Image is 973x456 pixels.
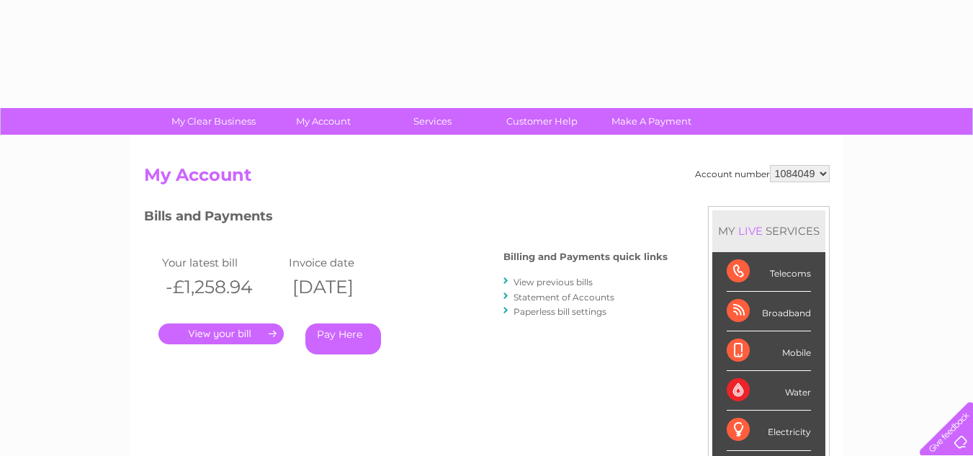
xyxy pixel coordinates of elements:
[158,323,284,344] a: .
[514,292,614,303] a: Statement of Accounts
[264,108,382,135] a: My Account
[695,165,830,182] div: Account number
[305,323,381,354] a: Pay Here
[373,108,492,135] a: Services
[158,253,285,272] td: Your latest bill
[712,210,825,251] div: MY SERVICES
[727,371,811,411] div: Water
[144,206,668,231] h3: Bills and Payments
[514,277,593,287] a: View previous bills
[144,165,830,192] h2: My Account
[514,306,606,317] a: Paperless bill settings
[727,292,811,331] div: Broadband
[503,251,668,262] h4: Billing and Payments quick links
[592,108,711,135] a: Make A Payment
[154,108,273,135] a: My Clear Business
[727,252,811,292] div: Telecoms
[158,272,285,302] th: -£1,258.94
[727,411,811,450] div: Electricity
[727,331,811,371] div: Mobile
[285,272,412,302] th: [DATE]
[483,108,601,135] a: Customer Help
[735,224,766,238] div: LIVE
[285,253,412,272] td: Invoice date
